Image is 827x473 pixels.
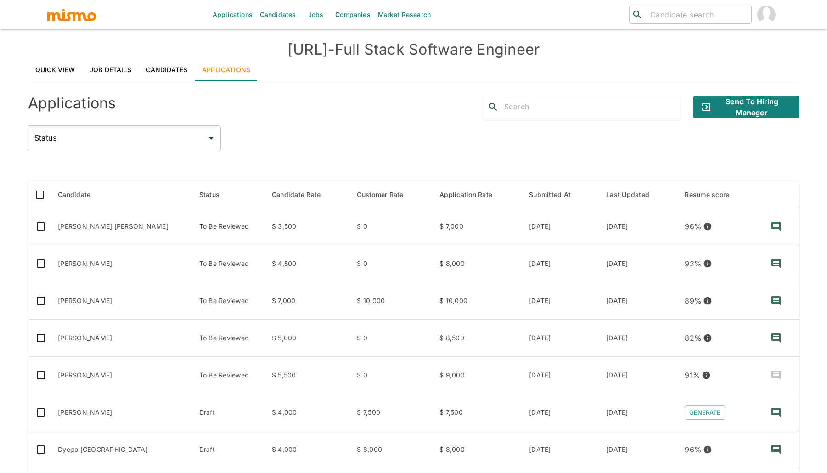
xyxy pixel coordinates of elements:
[192,357,264,394] td: To Be Reviewed
[192,320,264,357] td: To Be Reviewed
[765,290,787,312] button: recent-notes
[264,320,349,357] td: $ 5,000
[349,208,432,245] td: $ 0
[432,282,522,320] td: $ 10,000
[272,189,333,200] span: Candidate Rate
[264,357,349,394] td: $ 5,500
[349,245,432,282] td: $ 0
[195,59,258,81] a: Applications
[765,401,787,423] button: recent-notes
[51,320,192,357] td: [PERSON_NAME]
[28,94,116,113] h4: Applications
[757,6,776,24] img: Carmen Vilachá
[599,282,677,320] td: [DATE]
[192,208,264,245] td: To Be Reviewed
[522,208,599,245] td: [DATE]
[51,394,192,431] td: [PERSON_NAME]
[51,208,192,245] td: [PERSON_NAME] [PERSON_NAME]
[264,282,349,320] td: $ 7,000
[522,282,599,320] td: [DATE]
[765,439,787,461] button: recent-notes
[599,394,677,431] td: [DATE]
[685,405,725,420] button: Generate
[599,320,677,357] td: [DATE]
[765,253,787,275] button: recent-notes
[599,357,677,394] td: [DATE]
[432,208,522,245] td: $ 7,000
[685,332,702,344] p: 82 %
[139,59,195,81] a: Candidates
[51,282,192,320] td: [PERSON_NAME]
[51,245,192,282] td: [PERSON_NAME]
[522,320,599,357] td: [DATE]
[522,394,599,431] td: [DATE]
[432,320,522,357] td: $ 8,500
[765,327,787,349] button: recent-notes
[599,245,677,282] td: [DATE]
[765,364,787,386] button: recent-notes
[685,220,702,233] p: 96 %
[28,59,83,81] a: Quick View
[765,215,787,237] button: recent-notes
[264,208,349,245] td: $ 3,500
[685,443,702,456] p: 96 %
[685,257,702,270] p: 92 %
[349,282,432,320] td: $ 10,000
[192,394,264,431] td: Draft
[192,282,264,320] td: To Be Reviewed
[28,40,799,59] h4: [URL] - Full Stack Software Engineer
[529,189,583,200] span: Submitted At
[504,100,681,114] input: Search
[522,431,599,468] td: [DATE]
[432,431,522,468] td: $ 8,000
[46,8,97,22] img: logo
[264,431,349,468] td: $ 4,000
[703,296,712,305] svg: View resume score details
[205,132,218,145] button: Open
[51,431,192,468] td: Dyego [GEOGRAPHIC_DATA]
[82,59,139,81] a: Job Details
[51,357,192,394] td: [PERSON_NAME]
[264,245,349,282] td: $ 4,500
[264,394,349,431] td: $ 4,000
[439,189,504,200] span: Application Rate
[58,189,102,200] span: Candidate
[432,357,522,394] td: $ 9,000
[432,394,522,431] td: $ 7,500
[482,96,504,118] button: search
[349,394,432,431] td: $ 7,500
[599,431,677,468] td: [DATE]
[357,189,415,200] span: Customer Rate
[599,208,677,245] td: [DATE]
[349,320,432,357] td: $ 0
[703,333,712,343] svg: View resume score details
[703,445,712,454] svg: View resume score details
[703,222,712,231] svg: View resume score details
[702,371,711,380] svg: View resume score details
[685,189,741,200] span: Resume score
[192,431,264,468] td: Draft
[522,357,599,394] td: [DATE]
[693,96,799,118] button: Send to Hiring Manager
[685,369,700,382] p: 91 %
[522,245,599,282] td: [DATE]
[432,245,522,282] td: $ 8,000
[349,357,432,394] td: $ 0
[199,189,232,200] span: Status
[685,294,702,307] p: 89 %
[349,431,432,468] td: $ 8,000
[703,259,712,268] svg: View resume score details
[647,8,748,21] input: Candidate search
[192,245,264,282] td: To Be Reviewed
[606,189,661,200] span: Last Updated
